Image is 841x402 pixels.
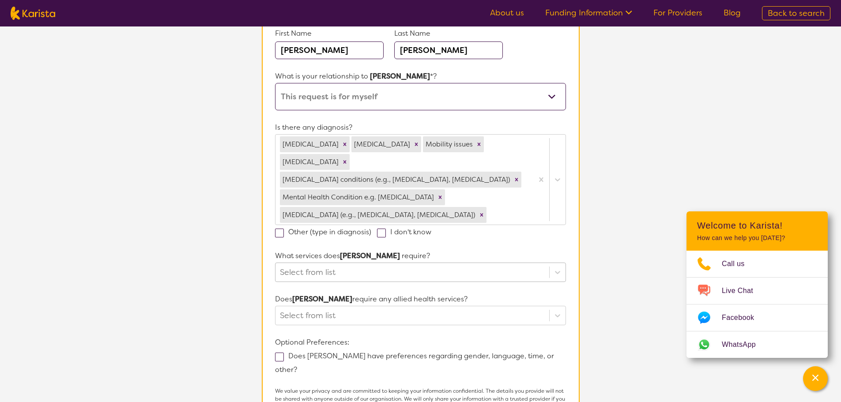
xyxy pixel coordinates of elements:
div: [MEDICAL_DATA] (e.g., [MEDICAL_DATA], [MEDICAL_DATA]) [280,207,477,223]
div: [MEDICAL_DATA] [351,136,411,152]
strong: [PERSON_NAME] [292,294,352,304]
div: Remove Sleep disorders (e.g., insomnia, sleep apnea) [477,207,486,223]
div: Remove Diabetes [340,154,350,170]
p: What is your relationship to *? [275,70,566,83]
label: Other (type in diagnosis) [275,227,377,237]
p: Last Name [394,28,503,39]
label: I don't know [377,227,437,237]
img: Karista logo [11,7,55,20]
a: For Providers [653,8,702,18]
div: Channel Menu [686,211,828,358]
div: Remove PTSD [340,136,350,152]
p: Optional Preferences: [275,336,566,349]
span: Live Chat [722,284,764,297]
div: Remove Mental Health Condition e.g. Depression [435,189,445,205]
p: Does require any allied health services? [275,293,566,306]
a: Blog [724,8,741,18]
p: First Name [275,28,384,39]
div: Remove Mobility issues [474,136,484,152]
label: Does [PERSON_NAME] have preferences regarding gender, language, time, or other? [275,351,554,374]
ul: Choose channel [686,251,828,358]
a: Web link opens in a new tab. [686,331,828,358]
div: [MEDICAL_DATA] [280,154,340,170]
div: [MEDICAL_DATA] conditions (e.g., [MEDICAL_DATA], [MEDICAL_DATA]) [280,172,512,188]
h2: Welcome to Karista! [697,220,817,231]
div: Mental Health Condition e.g. [MEDICAL_DATA] [280,189,435,205]
div: Mobility issues [423,136,474,152]
div: Remove Chronic pain conditions (e.g., fibromyalgia, neuropathy) [512,172,521,188]
span: Back to search [768,8,825,19]
div: Remove Osteoarthritis [411,136,421,152]
p: How can we help you [DATE]? [697,234,817,242]
span: WhatsApp [722,338,766,351]
p: Is there any diagnosis? [275,121,566,134]
button: Channel Menu [803,366,828,391]
span: Facebook [722,311,765,324]
span: Call us [722,257,755,271]
strong: [PERSON_NAME] [340,251,400,260]
p: What services does require? [275,249,566,263]
a: Back to search [762,6,830,20]
div: [MEDICAL_DATA] [280,136,340,152]
a: Funding Information [545,8,632,18]
strong: [PERSON_NAME] [370,71,430,81]
a: About us [490,8,524,18]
